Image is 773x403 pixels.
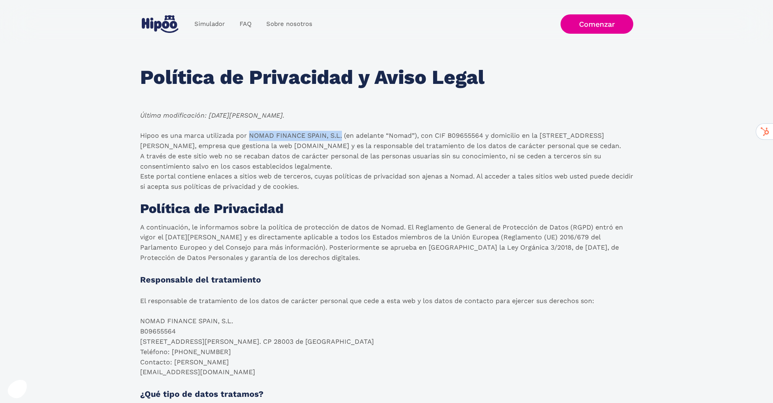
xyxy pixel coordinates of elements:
[140,131,633,192] p: Hipoo es una marca utilizada por NOMAD FINANCE SPAIN, S.L. (en adelante “Nomad”), con CIF B096555...
[259,16,320,32] a: Sobre nosotros
[140,111,284,119] em: Última modificación: [DATE][PERSON_NAME].
[561,14,633,34] a: Comenzar
[140,389,263,399] strong: ¿Qué tipo de datos tratamos?
[232,16,259,32] a: FAQ
[140,222,633,263] p: A continuación, le informamos sobre la política de protección de datos de Nomad. El Reglamento de...
[140,202,284,216] h1: Política de Privacidad
[187,16,232,32] a: Simulador
[140,275,261,285] strong: Responsable del tratamiento
[140,67,485,88] h1: Política de Privacidad y Aviso Legal
[140,296,594,378] p: El responsable de tratamiento de los datos de carácter personal que cede a esta web y los datos d...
